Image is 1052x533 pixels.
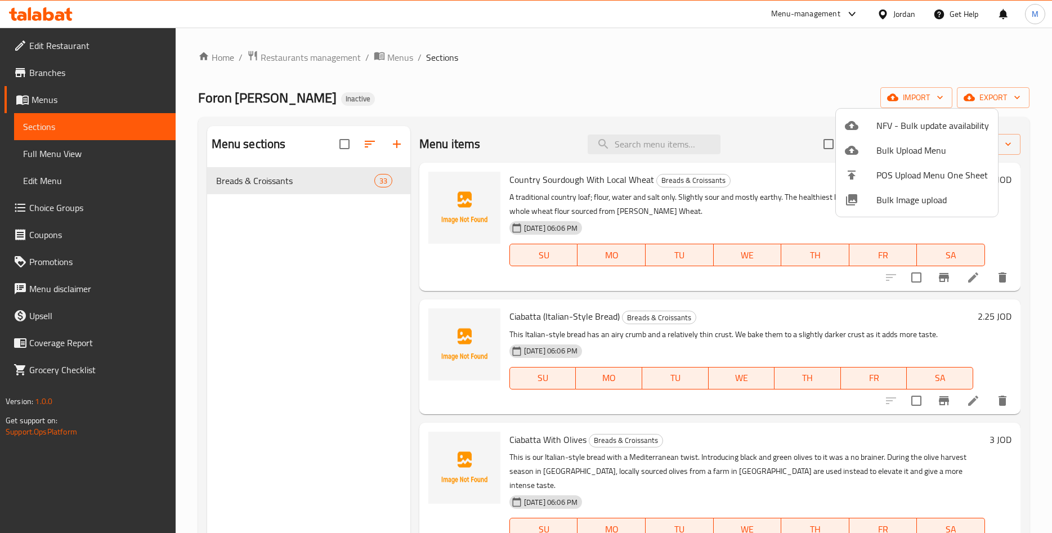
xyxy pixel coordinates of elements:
li: Upload bulk menu [836,138,998,163]
li: NFV - Bulk update availability [836,113,998,138]
span: Bulk Image upload [876,193,989,207]
span: POS Upload Menu One Sheet [876,168,989,182]
span: Bulk Upload Menu [876,144,989,157]
li: POS Upload Menu One Sheet [836,163,998,187]
span: NFV - Bulk update availability [876,119,989,132]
